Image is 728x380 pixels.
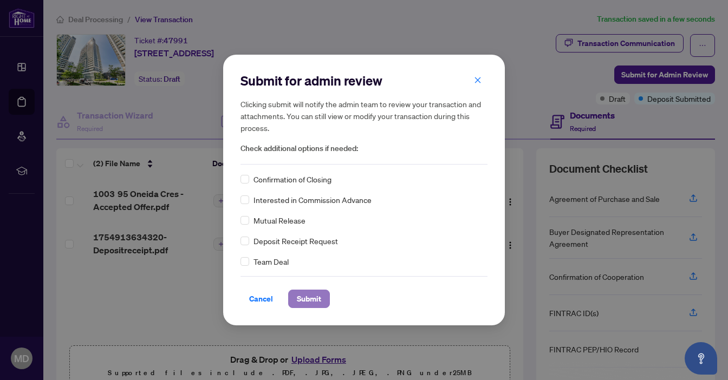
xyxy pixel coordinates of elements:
span: Confirmation of Closing [253,173,331,185]
button: Submit [288,290,330,308]
span: Interested in Commission Advance [253,194,372,206]
span: Deposit Receipt Request [253,235,338,247]
span: Cancel [249,290,273,307]
span: Mutual Release [253,214,305,226]
span: Submit [297,290,321,307]
h2: Submit for admin review [240,72,487,89]
span: Check additional options if needed: [240,142,487,155]
button: Cancel [240,290,282,308]
h5: Clicking submit will notify the admin team to review your transaction and attachments. You can st... [240,98,487,134]
span: close [474,76,482,84]
span: Team Deal [253,255,289,267]
button: Open asap [685,342,717,375]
